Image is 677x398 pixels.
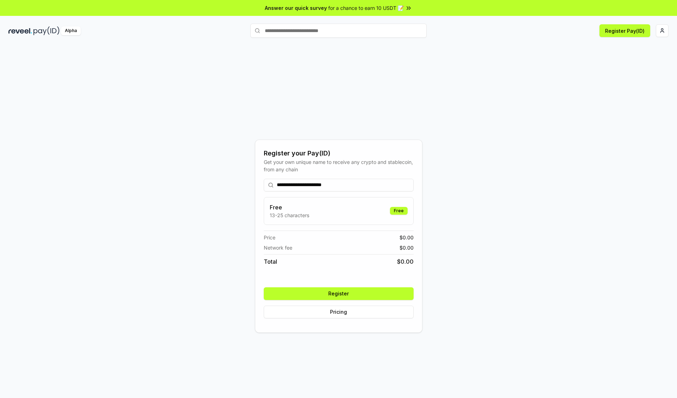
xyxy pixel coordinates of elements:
[397,257,414,266] span: $ 0.00
[264,306,414,318] button: Pricing
[390,207,408,215] div: Free
[33,26,60,35] img: pay_id
[264,244,292,251] span: Network fee
[264,148,414,158] div: Register your Pay(ID)
[264,158,414,173] div: Get your own unique name to receive any crypto and stablecoin, from any chain
[8,26,32,35] img: reveel_dark
[400,244,414,251] span: $ 0.00
[270,212,309,219] p: 13-25 characters
[264,257,277,266] span: Total
[400,234,414,241] span: $ 0.00
[265,4,327,12] span: Answer our quick survey
[270,203,309,212] h3: Free
[61,26,81,35] div: Alpha
[328,4,404,12] span: for a chance to earn 10 USDT 📝
[264,287,414,300] button: Register
[599,24,650,37] button: Register Pay(ID)
[264,234,275,241] span: Price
